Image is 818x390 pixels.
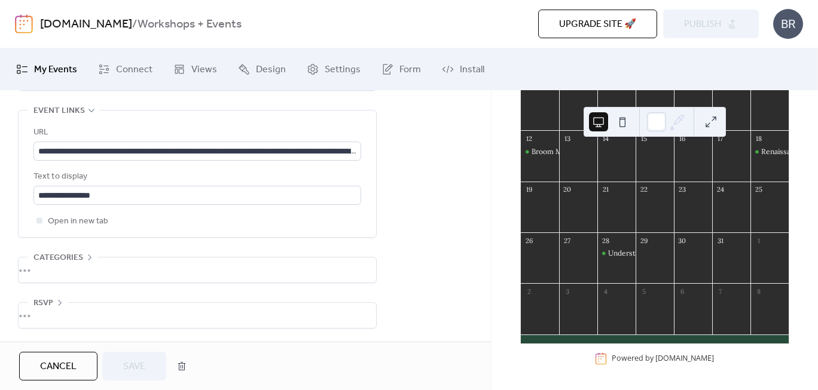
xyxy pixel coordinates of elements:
[601,236,610,245] div: 28
[601,287,610,296] div: 4
[639,83,648,92] div: 8
[19,303,376,328] div: •••
[639,134,648,143] div: 15
[229,53,295,85] a: Design
[754,236,763,245] div: 1
[754,185,763,194] div: 25
[677,134,686,143] div: 16
[716,236,725,245] div: 31
[677,83,686,92] div: 9
[754,134,763,143] div: 18
[524,236,533,245] div: 26
[524,83,533,92] div: 5
[191,63,217,77] span: Views
[716,287,725,296] div: 7
[563,185,572,194] div: 20
[33,104,85,118] span: Event links
[524,185,533,194] div: 19
[164,53,226,85] a: Views
[40,13,132,36] a: [DOMAIN_NAME]
[563,134,572,143] div: 13
[563,236,572,245] div: 27
[19,352,97,380] button: Cancel
[601,185,610,194] div: 21
[754,83,763,92] div: 11
[33,170,359,184] div: Text to display
[521,147,559,157] div: Broom Making Workshop
[19,257,376,282] div: •••
[33,125,359,140] div: URL
[373,53,430,85] a: Form
[33,296,53,311] span: RSVP
[132,13,138,36] b: /
[601,134,610,143] div: 14
[256,63,286,77] span: Design
[677,185,686,194] div: 23
[750,147,789,157] div: Renaissance Faire
[597,248,636,259] div: Understanding & Addressing Autoimmune Conditions with Herbal Therapeutics
[639,185,648,194] div: 22
[716,185,725,194] div: 24
[15,14,33,33] img: logo
[399,63,421,77] span: Form
[716,134,725,143] div: 17
[460,63,484,77] span: Install
[538,10,657,38] button: Upgrade site 🚀
[677,236,686,245] div: 30
[655,354,714,364] a: [DOMAIN_NAME]
[716,83,725,92] div: 10
[601,83,610,92] div: 7
[532,147,615,157] div: Broom Making Workshop
[524,287,533,296] div: 2
[433,53,493,85] a: Install
[612,354,714,364] div: Powered by
[563,83,572,92] div: 6
[33,251,83,265] span: Categories
[639,287,648,296] div: 5
[48,214,108,229] span: Open in new tab
[40,360,77,374] span: Cancel
[639,236,648,245] div: 29
[89,53,161,85] a: Connect
[559,17,636,32] span: Upgrade site 🚀
[7,53,86,85] a: My Events
[524,134,533,143] div: 12
[325,63,361,77] span: Settings
[298,53,370,85] a: Settings
[116,63,152,77] span: Connect
[754,287,763,296] div: 8
[773,9,803,39] div: BR
[34,63,77,77] span: My Events
[677,287,686,296] div: 6
[563,287,572,296] div: 3
[138,13,242,36] b: Workshops + Events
